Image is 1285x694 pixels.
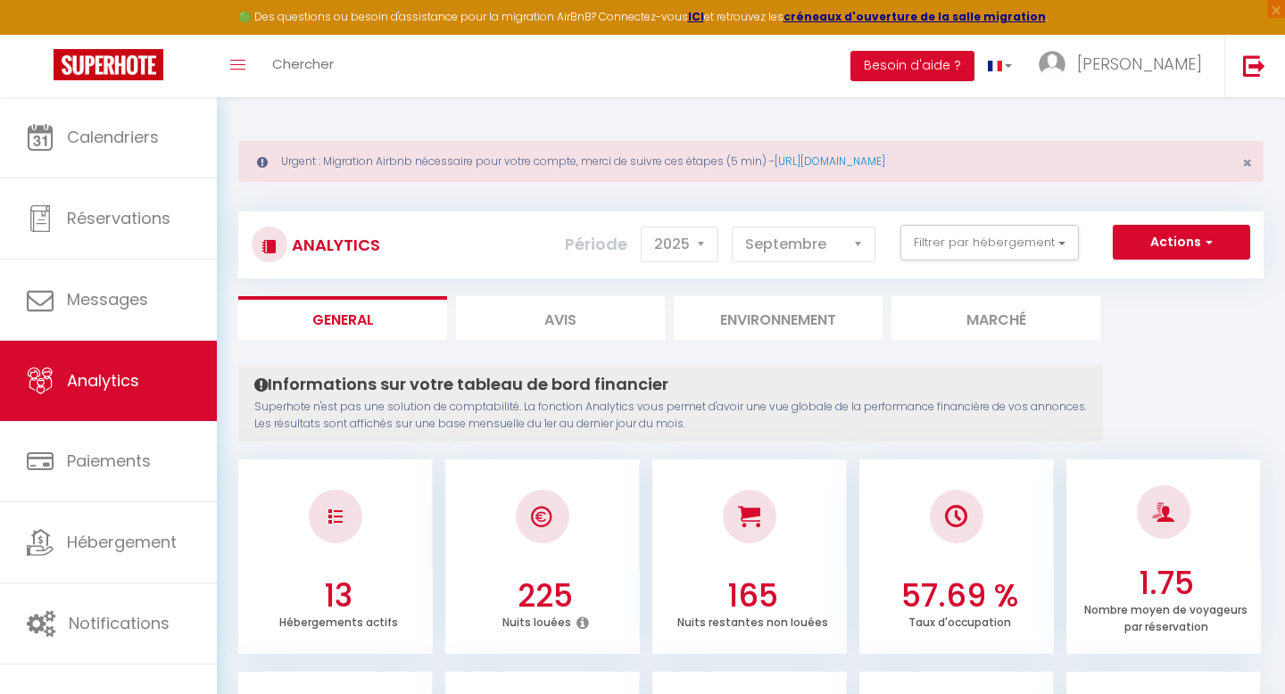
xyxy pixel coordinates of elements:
img: ... [1039,51,1065,78]
button: Filtrer par hébergement [900,225,1079,260]
h3: 1.75 [1076,565,1256,602]
h3: Analytics [287,225,380,265]
div: Urgent : Migration Airbnb nécessaire pour votre compte, merci de suivre ces étapes (5 min) - [238,141,1264,182]
span: Calendriers [67,126,159,148]
h3: 165 [662,577,842,615]
li: Marché [891,296,1100,340]
a: créneaux d'ouverture de la salle migration [783,9,1046,24]
img: Super Booking [54,49,163,80]
p: Nuits louées [502,611,571,630]
li: Environnement [674,296,883,340]
h3: 225 [455,577,635,615]
button: Besoin d'aide ? [850,51,974,81]
span: Paiements [67,450,151,472]
a: Chercher [259,35,347,97]
h4: Informations sur votre tableau de bord financier [254,375,1087,394]
h3: 57.69 % [869,577,1049,615]
p: Nuits restantes non louées [677,611,828,630]
span: Chercher [272,54,334,73]
span: Hébergement [67,531,177,553]
span: Notifications [69,612,170,634]
img: NO IMAGE [328,509,343,524]
label: Période [565,225,627,264]
span: Messages [67,288,148,310]
span: Analytics [67,369,139,392]
a: ICI [688,9,704,24]
button: Close [1242,155,1252,171]
span: [PERSON_NAME] [1077,53,1202,75]
span: × [1242,152,1252,174]
span: Réservations [67,207,170,229]
li: Avis [456,296,665,340]
p: Hébergements actifs [279,611,398,630]
p: Taux d'occupation [908,611,1011,630]
img: logout [1243,54,1265,77]
h3: 13 [248,577,428,615]
a: [URL][DOMAIN_NAME] [775,153,885,169]
p: Superhote n'est pas une solution de comptabilité. La fonction Analytics vous permet d'avoir une v... [254,399,1087,433]
li: General [238,296,447,340]
a: ... [PERSON_NAME] [1025,35,1224,97]
p: Nombre moyen de voyageurs par réservation [1084,599,1248,634]
button: Actions [1113,225,1250,260]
